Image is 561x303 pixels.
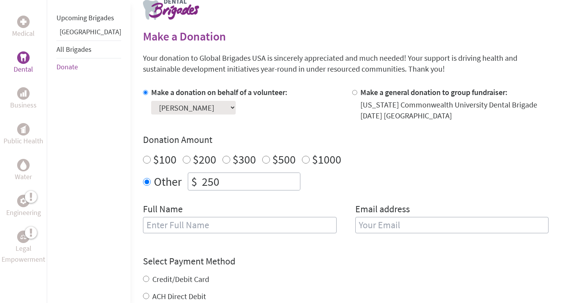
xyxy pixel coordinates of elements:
img: Public Health [20,125,26,133]
label: $300 [233,152,256,167]
a: Public HealthPublic Health [4,123,43,146]
label: Full Name [143,203,183,217]
div: $ [188,173,200,190]
label: Make a general donation to group fundraiser: [360,87,508,97]
div: Engineering [17,195,30,207]
li: Guatemala [56,26,121,41]
label: Make a donation on behalf of a volunteer: [151,87,288,97]
p: Medical [12,28,35,39]
p: Water [15,171,32,182]
a: DentalDental [14,51,33,75]
a: WaterWater [15,159,32,182]
img: Legal Empowerment [20,234,26,239]
li: Donate [56,58,121,76]
div: Medical [17,16,30,28]
p: Dental [14,64,33,75]
div: Dental [17,51,30,64]
a: Legal EmpowermentLegal Empowerment [2,231,45,265]
p: Legal Empowerment [2,243,45,265]
a: All Brigades [56,45,92,54]
img: Engineering [20,198,26,204]
div: Legal Empowerment [17,231,30,243]
label: Other [154,173,182,190]
h4: Donation Amount [143,134,549,146]
h4: Select Payment Method [143,255,549,268]
img: Business [20,90,26,97]
label: $100 [153,152,176,167]
img: Medical [20,19,26,25]
h2: Make a Donation [143,29,549,43]
p: Business [10,100,37,111]
div: Water [17,159,30,171]
p: Engineering [6,207,41,218]
p: Public Health [4,136,43,146]
a: Upcoming Brigades [56,13,114,22]
a: MedicalMedical [12,16,35,39]
input: Your Email [355,217,549,233]
a: Donate [56,62,78,71]
li: Upcoming Brigades [56,9,121,26]
input: Enter Amount [200,173,300,190]
label: Credit/Debit Card [152,274,209,284]
img: Water [20,160,26,169]
input: Enter Full Name [143,217,337,233]
a: [GEOGRAPHIC_DATA] [60,27,121,36]
label: $200 [193,152,216,167]
img: Dental [20,54,26,61]
label: $1000 [312,152,341,167]
a: EngineeringEngineering [6,195,41,218]
label: ACH Direct Debit [152,291,206,301]
div: Public Health [17,123,30,136]
div: Business [17,87,30,100]
p: Your donation to Global Brigades USA is sincerely appreciated and much needed! Your support is dr... [143,53,549,74]
li: All Brigades [56,41,121,58]
label: Email address [355,203,410,217]
div: [US_STATE] Commonwealth University Dental Brigade [DATE] [GEOGRAPHIC_DATA] [360,99,549,121]
label: $500 [272,152,296,167]
a: BusinessBusiness [10,87,37,111]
